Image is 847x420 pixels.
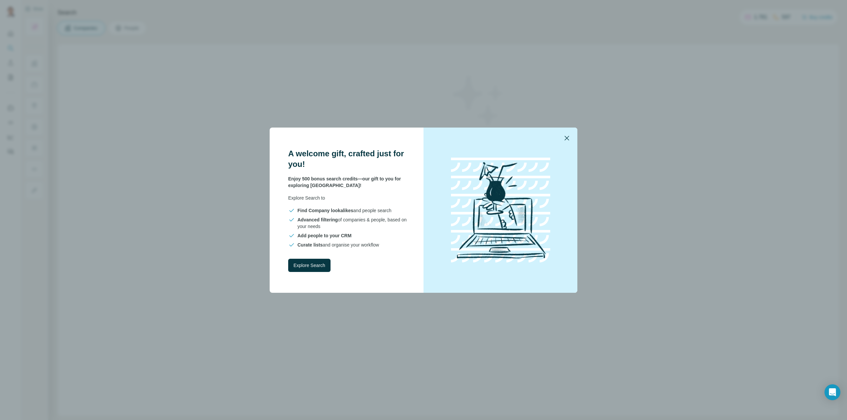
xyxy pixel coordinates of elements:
span: of companies & people, based on your needs [297,216,408,230]
img: laptop [441,151,560,270]
span: Add people to your CRM [297,233,351,238]
span: and organise your workflow [297,242,379,248]
span: Find Company lookalikes [297,208,353,213]
p: Explore Search to [288,195,408,201]
p: Enjoy 500 bonus search credits—our gift to you for exploring [GEOGRAPHIC_DATA]! [288,175,408,189]
span: and people search [297,207,391,214]
h3: A welcome gift, crafted just for you! [288,148,408,170]
span: Explore Search [293,262,325,269]
span: Advanced filtering [297,217,338,222]
span: Curate lists [297,242,323,248]
button: Explore Search [288,259,331,272]
div: Open Intercom Messenger [825,384,840,400]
